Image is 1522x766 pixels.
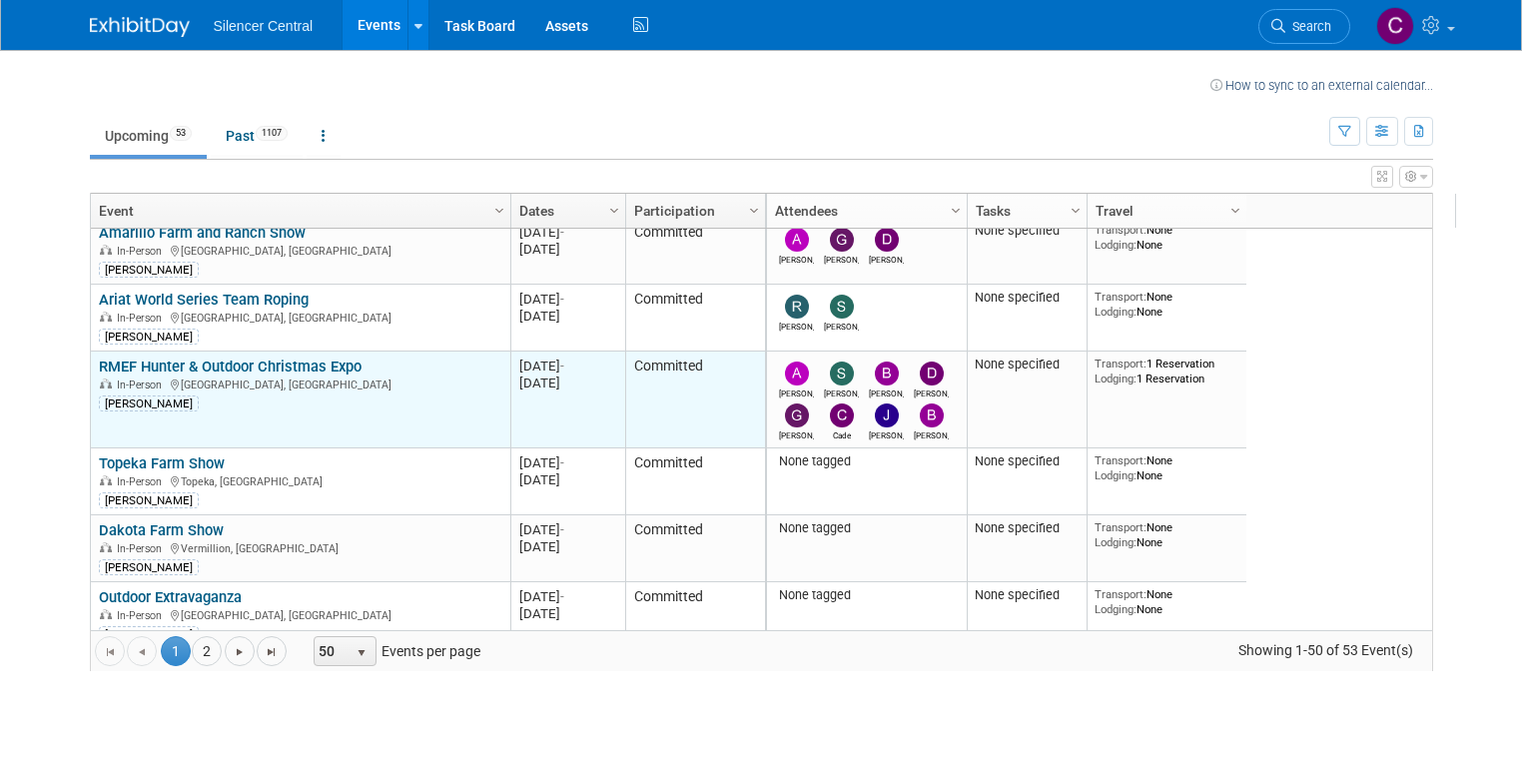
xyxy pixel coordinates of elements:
[1095,223,1146,237] span: Transport:
[1095,305,1137,319] span: Lodging:
[774,587,959,603] div: None tagged
[945,194,967,224] a: Column Settings
[99,521,224,539] a: Dakota Farm Show
[824,319,859,332] div: Sarah Young
[625,352,765,448] td: Committed
[519,538,616,555] div: [DATE]
[1219,636,1431,664] span: Showing 1-50 of 53 Event(s)
[1095,535,1137,549] span: Lodging:
[99,376,501,392] div: [GEOGRAPHIC_DATA], [GEOGRAPHIC_DATA]
[488,194,510,224] a: Column Settings
[1095,520,1238,549] div: None None
[785,295,809,319] img: Rob Young
[99,626,199,642] div: [PERSON_NAME]
[117,609,168,622] span: In-Person
[779,319,814,332] div: Rob Young
[117,312,168,325] span: In-Person
[830,295,854,319] img: Sarah Young
[256,126,288,141] span: 1107
[1095,520,1146,534] span: Transport:
[491,203,507,219] span: Column Settings
[948,203,964,219] span: Column Settings
[99,262,199,278] div: [PERSON_NAME]
[606,203,622,219] span: Column Settings
[214,18,314,34] span: Silencer Central
[625,448,765,515] td: Committed
[99,291,309,309] a: Ariat World Series Team Roping
[785,403,809,427] img: Gregory Wilkerson
[560,225,564,240] span: -
[1095,357,1146,371] span: Transport:
[99,539,501,556] div: Vermillion, [GEOGRAPHIC_DATA]
[743,194,765,224] a: Column Settings
[1095,602,1137,616] span: Lodging:
[1095,290,1238,319] div: None None
[102,644,118,660] span: Go to the first page
[288,636,500,666] span: Events per page
[603,194,625,224] a: Column Settings
[830,228,854,252] img: Gregory Wilkerson
[625,515,765,582] td: Committed
[99,559,199,575] div: [PERSON_NAME]
[975,357,1079,373] div: None specified
[161,636,191,666] span: 1
[117,245,168,258] span: In-Person
[1095,587,1238,616] div: None None
[785,362,809,385] img: Andrew Sorenson
[354,645,370,661] span: select
[170,126,192,141] span: 53
[779,385,814,398] div: Andrew Sorenson
[264,644,280,660] span: Go to the last page
[1095,468,1137,482] span: Lodging:
[117,475,168,488] span: In-Person
[914,385,949,398] div: Dayla Hughes
[1095,290,1146,304] span: Transport:
[875,228,899,252] img: Dean Woods
[869,427,904,440] div: Jessica Crawford
[976,194,1074,228] a: Tasks
[625,218,765,285] td: Committed
[824,385,859,398] div: Steve Phillips
[99,242,501,259] div: [GEOGRAPHIC_DATA], [GEOGRAPHIC_DATA]
[975,290,1079,306] div: None specified
[192,636,222,666] a: 2
[1210,78,1433,93] a: How to sync to an external calendar...
[914,427,949,440] div: Braden Hougaard
[95,636,125,666] a: Go to the first page
[869,252,904,265] div: Dean Woods
[824,252,859,265] div: Gregory Wilkerson
[779,252,814,265] div: Andrew Sorenson
[560,589,564,604] span: -
[875,403,899,427] img: Jessica Crawford
[225,636,255,666] a: Go to the next page
[1095,357,1238,385] div: 1 Reservation 1 Reservation
[1095,372,1137,385] span: Lodging:
[920,362,944,385] img: Dayla Hughes
[100,312,112,322] img: In-Person Event
[232,644,248,660] span: Go to the next page
[774,520,959,536] div: None tagged
[975,223,1079,239] div: None specified
[117,542,168,555] span: In-Person
[560,455,564,470] span: -
[824,427,859,440] div: Cade Cox
[90,117,207,155] a: Upcoming53
[99,395,199,411] div: [PERSON_NAME]
[99,194,497,228] a: Event
[100,245,112,255] img: In-Person Event
[779,427,814,440] div: Gregory Wilkerson
[315,637,349,665] span: 50
[519,194,612,228] a: Dates
[519,588,616,605] div: [DATE]
[134,644,150,660] span: Go to the previous page
[519,375,616,391] div: [DATE]
[1068,203,1084,219] span: Column Settings
[99,329,199,345] div: [PERSON_NAME]
[99,588,242,606] a: Outdoor Extravaganza
[99,309,501,326] div: [GEOGRAPHIC_DATA], [GEOGRAPHIC_DATA]
[100,542,112,552] img: In-Person Event
[830,403,854,427] img: Cade Cox
[975,520,1079,536] div: None specified
[785,228,809,252] img: Andrew Sorenson
[211,117,303,155] a: Past1107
